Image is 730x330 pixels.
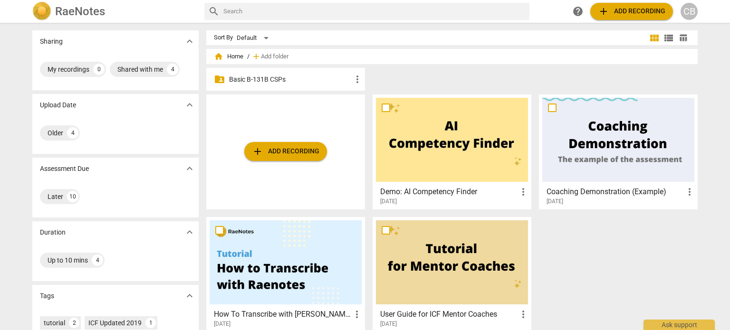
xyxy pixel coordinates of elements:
[93,64,105,75] div: 0
[67,127,78,139] div: 4
[252,146,263,157] span: add
[214,52,223,61] span: home
[214,320,231,328] span: [DATE]
[351,309,363,320] span: more_vert
[547,198,563,206] span: [DATE]
[184,36,195,47] span: expand_more
[679,33,688,42] span: table_chart
[69,318,79,328] div: 2
[182,98,197,112] button: Show more
[647,31,662,45] button: Tile view
[40,227,66,237] p: Duration
[244,142,327,161] button: Upload
[182,34,197,48] button: Show more
[32,2,197,21] a: LogoRaeNotes
[184,290,195,302] span: expand_more
[598,6,609,17] span: add
[572,6,584,17] span: help
[40,291,54,301] p: Tags
[182,161,197,176] button: Show more
[237,30,272,46] div: Default
[223,4,526,19] input: Search
[380,198,397,206] span: [DATE]
[380,320,397,328] span: [DATE]
[380,309,518,320] h3: User Guide for ICF Mentor Coaches
[182,289,197,303] button: Show more
[184,99,195,111] span: expand_more
[684,186,695,198] span: more_vert
[67,191,78,202] div: 10
[261,53,288,60] span: Add folder
[40,164,89,174] p: Assessment Due
[214,52,243,61] span: Home
[518,309,529,320] span: more_vert
[145,318,156,328] div: 1
[663,32,674,44] span: view_list
[182,225,197,239] button: Show more
[542,98,694,205] a: Coaching Demonstration (Example)[DATE]
[48,128,63,138] div: Older
[644,320,715,330] div: Ask support
[649,32,660,44] span: view_module
[676,31,690,45] button: Table view
[252,146,319,157] span: Add recording
[662,31,676,45] button: List view
[55,5,105,18] h2: RaeNotes
[88,318,142,328] div: ICF Updated 2019
[208,6,220,17] span: search
[229,75,352,85] p: Basic B-131B CSPs
[48,192,63,201] div: Later
[40,100,76,110] p: Upload Date
[184,163,195,174] span: expand_more
[44,318,65,328] div: tutorial
[547,186,684,198] h3: Coaching Demonstration (Example)
[376,98,528,205] a: Demo: AI Competency Finder[DATE]
[48,255,88,265] div: Up to 10 mins
[214,34,233,41] div: Sort By
[167,64,178,75] div: 4
[251,52,261,61] span: add
[48,65,89,74] div: My recordings
[117,65,163,74] div: Shared with me
[247,53,250,60] span: /
[518,186,529,198] span: more_vert
[598,6,665,17] span: Add recording
[380,186,518,198] h3: Demo: AI Competency Finder
[569,3,586,20] a: Help
[352,74,363,85] span: more_vert
[681,3,698,20] button: CB
[214,309,351,320] h3: How To Transcribe with RaeNotes
[40,37,63,47] p: Sharing
[92,255,103,266] div: 4
[184,226,195,238] span: expand_more
[210,220,362,328] a: How To Transcribe with [PERSON_NAME][DATE]
[376,220,528,328] a: User Guide for ICF Mentor Coaches[DATE]
[214,74,225,85] span: folder_shared
[590,3,673,20] button: Upload
[32,2,51,21] img: Logo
